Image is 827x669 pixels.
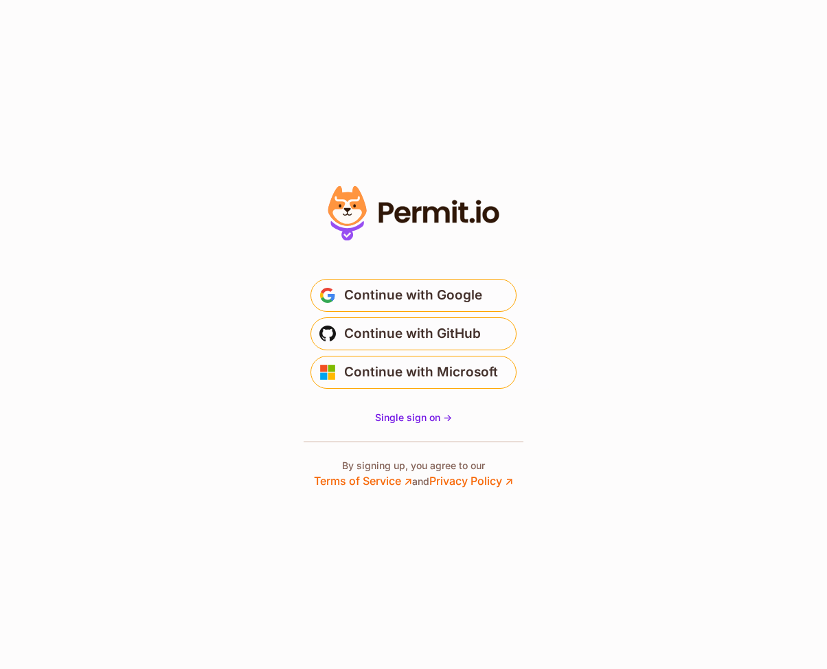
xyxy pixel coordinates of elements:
span: Continue with GitHub [344,323,481,345]
button: Continue with Google [310,279,517,312]
span: Continue with Microsoft [344,361,498,383]
a: Single sign on -> [375,411,452,424]
p: By signing up, you agree to our and [314,459,513,489]
a: Terms of Service ↗ [314,474,412,488]
a: Privacy Policy ↗ [429,474,513,488]
button: Continue with Microsoft [310,356,517,389]
span: Continue with Google [344,284,482,306]
button: Continue with GitHub [310,317,517,350]
span: Single sign on -> [375,411,452,423]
